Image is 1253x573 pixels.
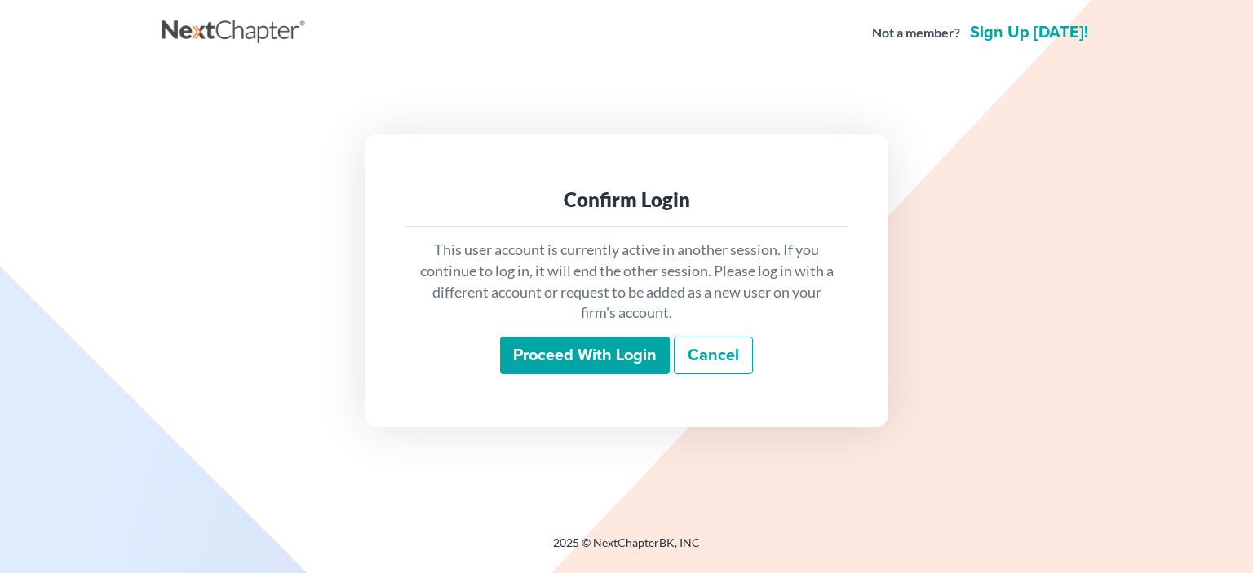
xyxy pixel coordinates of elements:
div: Confirm Login [418,187,835,213]
p: This user account is currently active in another session. If you continue to log in, it will end ... [418,240,835,324]
a: Sign up [DATE]! [967,24,1091,41]
a: Cancel [674,337,753,374]
input: Proceed with login [500,337,670,374]
strong: Not a member? [872,24,960,42]
div: 2025 © NextChapterBK, INC [162,535,1091,564]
